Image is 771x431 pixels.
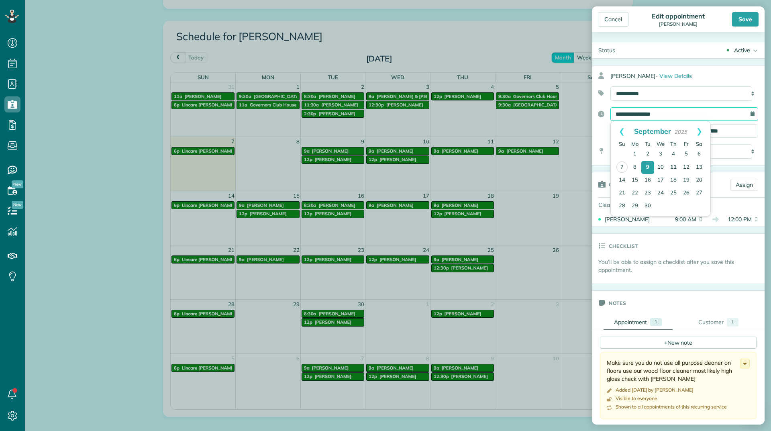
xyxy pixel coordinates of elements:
[693,148,706,161] a: 6
[628,200,641,212] a: 29
[730,179,758,191] a: Assign
[628,148,641,161] a: 1
[667,187,680,200] a: 25
[684,141,689,147] span: Friday
[657,141,665,147] span: Wednesday
[614,318,647,326] div: Appointment
[688,121,710,141] a: Next
[654,148,667,161] a: 3
[680,174,693,187] a: 19
[680,187,693,200] a: 26
[641,200,654,212] a: 30
[592,198,648,212] div: Cleaners
[628,174,641,187] a: 15
[616,200,628,212] a: 28
[698,318,724,327] div: Customer
[645,141,651,147] span: Tuesday
[641,161,654,174] a: 9
[628,161,641,174] a: 8
[670,141,677,147] span: Thursday
[693,161,706,174] a: 13
[12,201,23,209] span: New
[654,174,667,187] a: 17
[610,69,765,83] div: [PERSON_NAME]
[609,234,638,258] h3: Checklist
[611,121,633,141] a: Prev
[616,174,628,187] a: 14
[696,141,702,147] span: Saturday
[659,72,692,80] span: View Details
[628,187,641,200] a: 22
[654,161,667,174] a: 10
[605,215,667,223] div: [PERSON_NAME]
[667,148,680,161] a: 4
[693,187,706,200] a: 27
[12,180,23,188] span: New
[616,387,693,393] time: Added [DATE] by [PERSON_NAME]
[641,174,654,187] a: 16
[592,42,622,58] div: Status
[734,46,750,54] div: Active
[616,161,628,173] a: 7
[616,395,657,402] div: Visible to everyone
[631,141,638,147] span: Monday
[607,359,740,383] div: Make sure you do not use all purpose cleaner on floors use our wood floor cleaner most likely hig...
[641,187,654,200] a: 23
[674,129,687,135] span: 2025
[649,21,707,27] div: [PERSON_NAME]
[667,174,680,187] a: 18
[616,404,727,410] div: Shown to all appointments of this recurring service
[693,174,706,187] a: 20
[616,187,628,200] a: 21
[724,215,752,223] span: 12:00 PM
[680,161,693,174] a: 12
[609,172,637,196] h3: Cleaners
[656,72,657,80] span: ·
[641,148,654,161] a: 2
[680,148,693,161] a: 5
[649,12,707,20] div: Edit appointment
[650,318,662,326] div: 1
[669,215,696,223] span: 9:00 AM
[727,318,738,327] div: 1
[654,187,667,200] a: 24
[598,12,628,27] div: Cancel
[732,12,759,27] div: Save
[667,161,680,174] a: 11
[664,339,667,346] span: +
[619,141,625,147] span: Sunday
[609,291,626,315] h3: Notes
[634,127,671,135] span: September
[600,337,757,349] div: New note
[598,258,765,274] p: You’ll be able to assign a checklist after you save this appointment.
